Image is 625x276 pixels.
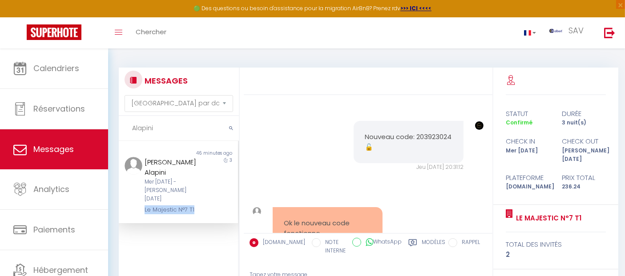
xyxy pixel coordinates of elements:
div: 236.24 [556,183,612,191]
div: check in [500,136,556,147]
span: Messages [33,144,74,155]
img: ... [125,157,142,175]
span: 3 [230,157,232,164]
div: durée [556,108,612,119]
pre: Nouveau code: 203923024🔓 [365,132,452,152]
span: Réservations [33,103,85,114]
span: Analytics [33,184,69,195]
img: Super Booking [27,24,81,40]
img: ... [475,121,484,130]
div: 2 [506,249,606,260]
div: [PERSON_NAME] Alapini [145,157,202,178]
div: 46 minutes ago [178,150,238,157]
label: RAPPEL [457,238,480,248]
label: NOTE INTERNE [321,238,346,255]
span: Confirmé [506,119,532,126]
span: Paiements [33,224,75,235]
a: Chercher [129,17,173,48]
a: >>> ICI <<<< [400,4,431,12]
div: statut [500,108,556,119]
div: Le Majestic N°7 T1 [145,205,202,214]
div: total des invités [506,239,606,250]
div: [PERSON_NAME] [DATE] [556,147,612,164]
div: Prix total [556,172,612,183]
div: Mer [DATE] [500,147,556,164]
img: logout [604,27,615,38]
span: Calendriers [33,63,79,74]
img: ... [253,207,261,216]
span: SAV [569,25,584,36]
div: Jeu [DATE] 20:31:12 [354,163,464,172]
h3: MESSAGES [142,71,188,91]
span: Chercher [136,27,166,36]
div: check out [556,136,612,147]
pre: Ok le nouveau code fonctionne [284,218,371,238]
label: WhatsApp [361,238,402,248]
span: Hébergement [33,264,88,276]
div: Plateforme [500,172,556,183]
div: Mer [DATE] - [PERSON_NAME] [DATE] [145,178,202,203]
label: [DOMAIN_NAME] [258,238,305,248]
div: 3 nuit(s) [556,119,612,127]
a: Le Majestic N°7 T1 [513,213,581,224]
input: Rechercher un mot clé [119,116,239,141]
a: ... SAV [543,17,595,48]
img: ... [549,29,563,33]
div: [DOMAIN_NAME] [500,183,556,191]
label: Modèles [422,238,445,256]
